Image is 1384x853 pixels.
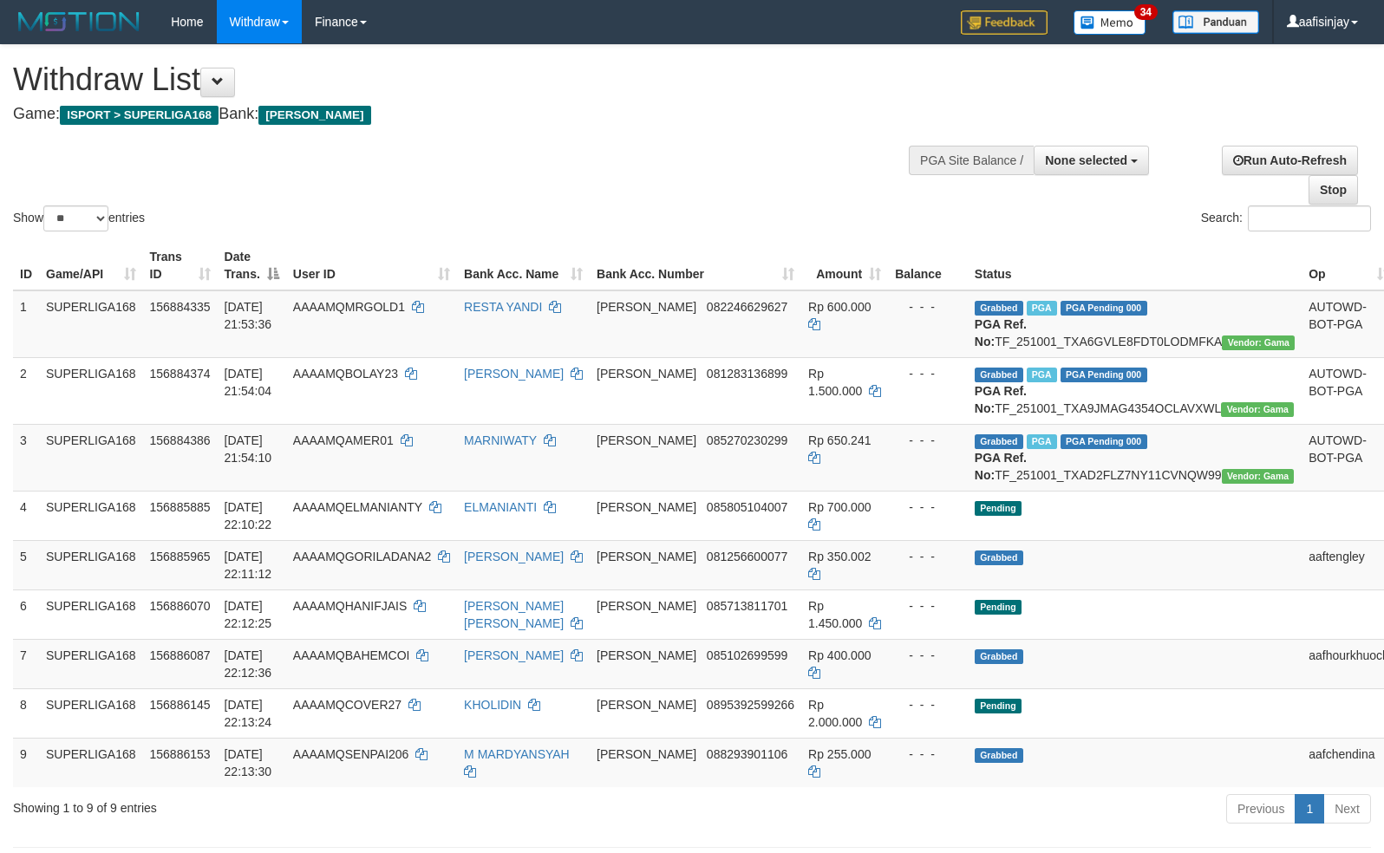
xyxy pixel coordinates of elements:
span: 156885965 [150,550,211,563]
div: - - - [895,365,961,382]
label: Show entries [13,205,145,231]
b: PGA Ref. No: [975,317,1027,348]
span: Pending [975,699,1022,713]
span: AAAAMQGORILADANA2 [293,550,432,563]
td: SUPERLIGA168 [39,738,143,787]
span: Rp 255.000 [808,747,871,761]
td: SUPERLIGA168 [39,491,143,540]
th: Trans ID: activate to sort column ascending [143,241,218,290]
span: 34 [1134,4,1158,20]
span: AAAAMQSENPAI206 [293,747,409,761]
div: - - - [895,498,961,516]
span: AAAAMQCOVER27 [293,698,401,712]
td: SUPERLIGA168 [39,540,143,589]
td: 5 [13,540,39,589]
a: RESTA YANDI [464,300,542,314]
span: Vendor URL: https://trx31.1velocity.biz [1222,469,1295,484]
span: [PERSON_NAME] [597,367,696,381]
td: SUPERLIGA168 [39,688,143,738]
span: [DATE] 22:10:22 [225,500,272,531]
span: None selected [1045,153,1127,167]
span: Copy 085270230299 to clipboard [707,433,787,447]
span: Grabbed [975,748,1023,763]
img: panduan.png [1172,10,1259,34]
img: MOTION_logo.png [13,9,145,35]
span: Rp 400.000 [808,648,871,662]
a: Next [1323,794,1371,824]
span: AAAAMQAMER01 [293,433,394,447]
span: 156885885 [150,500,211,514]
span: Grabbed [975,368,1023,382]
span: [PERSON_NAME] [597,550,696,563]
span: AAAAMQHANIFJAIS [293,599,407,613]
div: - - - [895,647,961,664]
span: [DATE] 21:54:10 [225,433,272,465]
td: 7 [13,639,39,688]
span: Rp 650.241 [808,433,871,447]
div: - - - [895,432,961,449]
span: AAAAMQBAHEMCOI [293,648,410,662]
span: 156886070 [150,599,211,613]
th: User ID: activate to sort column ascending [286,241,457,290]
span: Rp 600.000 [808,300,871,314]
span: Copy 085713811701 to clipboard [707,599,787,613]
input: Search: [1248,205,1371,231]
span: 156884386 [150,433,211,447]
span: Marked by aafandaneth [1027,301,1057,316]
a: [PERSON_NAME] [464,550,564,563]
th: Status [968,241,1302,290]
td: SUPERLIGA168 [39,589,143,639]
span: [PERSON_NAME] [597,433,696,447]
span: [DATE] 22:11:12 [225,550,272,581]
span: Pending [975,600,1022,615]
span: Copy 081283136899 to clipboard [707,367,787,381]
th: Date Trans.: activate to sort column descending [218,241,286,290]
span: Rp 1.500.000 [808,367,862,398]
span: PGA Pending [1061,368,1147,382]
span: Copy 085102699599 to clipboard [707,648,787,662]
span: [PERSON_NAME] [597,500,696,514]
td: TF_251001_TXA6GVLE8FDT0LODMFKA [968,290,1302,358]
th: Balance [888,241,968,290]
span: AAAAMQMRGOLD1 [293,300,405,314]
span: Pending [975,501,1022,516]
label: Search: [1201,205,1371,231]
span: [PERSON_NAME] [597,599,696,613]
a: [PERSON_NAME] [PERSON_NAME] [464,599,564,630]
a: 1 [1295,794,1324,824]
td: 3 [13,424,39,491]
span: Copy 085805104007 to clipboard [707,500,787,514]
span: [DATE] 22:13:30 [225,747,272,778]
span: PGA Pending [1061,434,1147,449]
b: PGA Ref. No: [975,384,1027,415]
span: Grabbed [975,550,1023,565]
span: Grabbed [975,649,1023,664]
span: Rp 1.450.000 [808,599,862,630]
span: [PERSON_NAME] [597,648,696,662]
th: Bank Acc. Number: activate to sort column ascending [590,241,801,290]
a: [PERSON_NAME] [464,648,564,662]
span: [PERSON_NAME] [597,300,696,314]
a: ELMANIANTI [464,500,537,514]
span: AAAAMQBOLAY23 [293,367,398,381]
span: Copy 0895392599266 to clipboard [707,698,794,712]
span: Grabbed [975,301,1023,316]
span: [DATE] 22:12:36 [225,648,272,680]
div: - - - [895,548,961,565]
div: PGA Site Balance / [909,146,1034,175]
div: - - - [895,298,961,316]
span: 156884374 [150,367,211,381]
span: [PERSON_NAME] [597,698,696,712]
span: 156886153 [150,747,211,761]
span: [DATE] 21:54:04 [225,367,272,398]
th: Amount: activate to sort column ascending [801,241,888,290]
span: PGA Pending [1061,301,1147,316]
a: M MARDYANSYAH [464,747,570,761]
td: SUPERLIGA168 [39,357,143,424]
span: Copy 081256600077 to clipboard [707,550,787,563]
td: 2 [13,357,39,424]
span: Grabbed [975,434,1023,449]
td: 8 [13,688,39,738]
a: MARNIWATY [464,433,537,447]
span: Copy 082246629627 to clipboard [707,300,787,314]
